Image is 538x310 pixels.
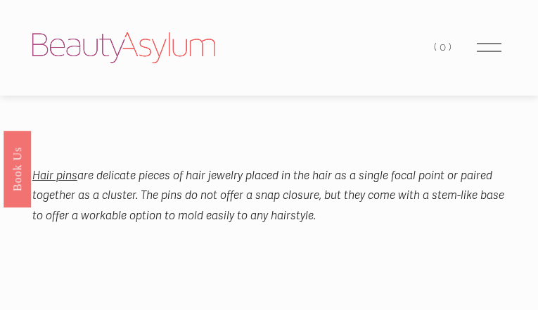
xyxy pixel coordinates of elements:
em: are delicate pieces of hair jewelry placed in the hair as a single focal point or paired together... [32,169,507,224]
span: 0 [440,41,449,53]
img: Beauty Asylum | Bridal Hair &amp; Makeup Charlotte &amp; Atlanta [32,32,215,63]
em: Hair pins [32,169,77,183]
span: ) [449,41,454,53]
a: Book Us [4,130,31,207]
span: ( [434,41,440,53]
a: 0 items in cart [434,38,454,57]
